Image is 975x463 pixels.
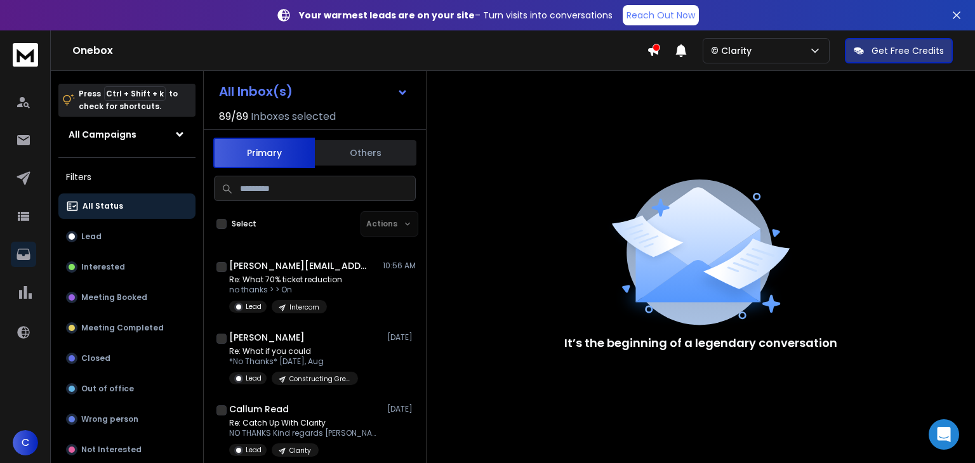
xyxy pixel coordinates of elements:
[623,5,699,25] a: Reach Out Now
[219,109,248,124] span: 89 / 89
[81,262,125,272] p: Interested
[58,168,196,186] h3: Filters
[383,261,416,271] p: 10:56 AM
[229,356,358,367] p: *No Thanks* [DATE], Aug
[81,292,147,303] p: Meeting Booked
[219,85,293,98] h1: All Inbox(s)
[246,374,262,383] p: Lead
[213,138,315,168] button: Primary
[79,88,178,113] p: Press to check for shortcuts.
[711,44,757,57] p: © Clarity
[58,346,196,371] button: Closed
[69,128,136,141] h1: All Campaigns
[289,446,311,455] p: Clarity
[81,414,138,424] p: Wrong person
[58,224,196,249] button: Lead
[81,384,134,394] p: Out of office
[58,315,196,341] button: Meeting Completed
[251,109,336,124] h3: Inboxes selected
[81,323,164,333] p: Meeting Completed
[929,419,959,450] div: Open Intercom Messenger
[872,44,944,57] p: Get Free Credits
[58,285,196,310] button: Meeting Booked
[81,231,102,242] p: Lead
[58,122,196,147] button: All Campaigns
[232,219,256,229] label: Select
[845,38,953,63] button: Get Free Credits
[289,303,319,312] p: Intercom
[299,9,475,22] strong: Your warmest leads are on your site
[58,193,196,219] button: All Status
[627,9,695,22] p: Reach Out Now
[229,418,381,428] p: Re: Catch Up With Clarity
[58,437,196,462] button: Not Interested
[72,43,647,58] h1: Onebox
[315,139,416,167] button: Others
[229,403,289,415] h1: Callum Read
[229,275,342,285] p: Re: What 70% ticket reduction
[58,407,196,432] button: Wrong person
[564,334,837,352] p: It’s the beginning of a legendary conversation
[13,43,38,67] img: logo
[387,332,416,342] p: [DATE]
[229,285,342,295] p: no thanks > > On
[229,259,369,272] h1: [PERSON_NAME][EMAIL_ADDRESS][DOMAIN_NAME]
[83,201,123,211] p: All Status
[13,430,38,455] button: C
[229,346,358,356] p: Re: What if you could
[81,353,110,363] p: Closed
[289,374,350,384] p: Constructing Greater Minds
[229,331,305,344] h1: [PERSON_NAME]
[299,9,613,22] p: – Turn visits into conversations
[246,445,262,455] p: Lead
[246,302,262,311] p: Lead
[58,376,196,401] button: Out of office
[229,428,381,438] p: NO THANKS Kind regards [PERSON_NAME]
[387,404,416,414] p: [DATE]
[209,79,418,104] button: All Inbox(s)
[104,86,166,101] span: Ctrl + Shift + k
[81,445,142,455] p: Not Interested
[58,254,196,280] button: Interested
